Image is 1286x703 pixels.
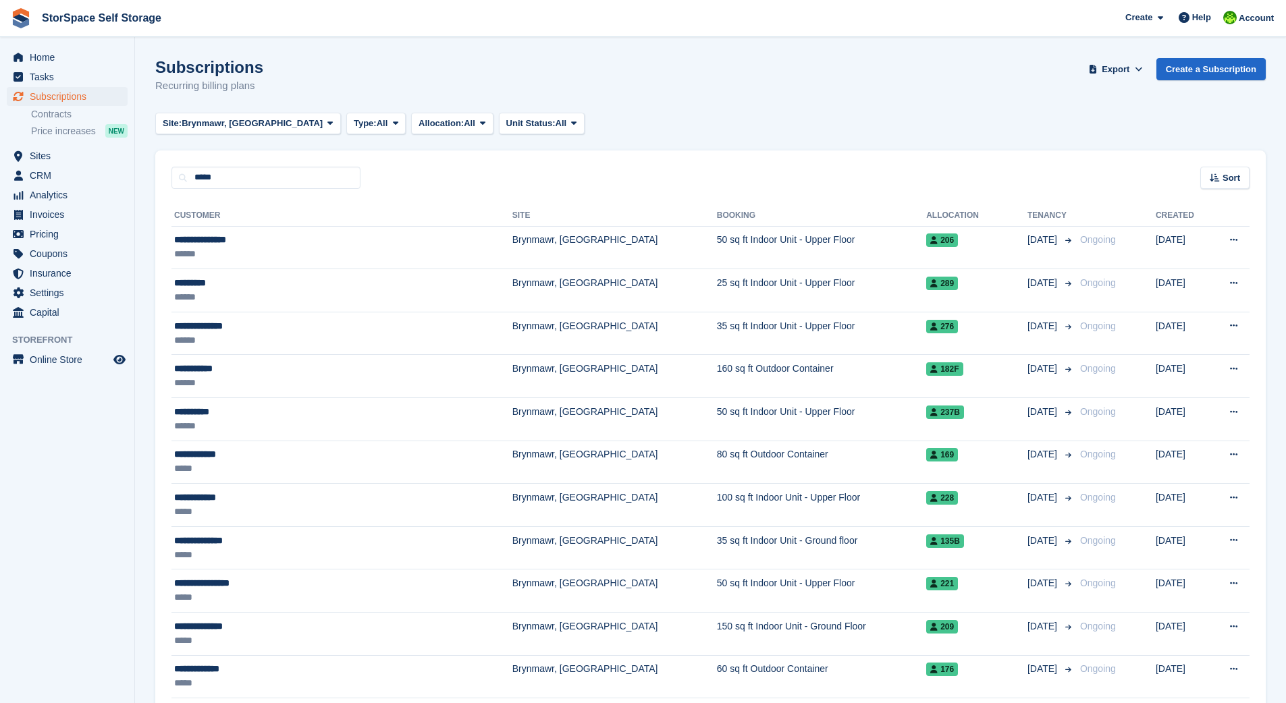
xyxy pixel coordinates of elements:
[1125,11,1152,24] span: Create
[717,355,926,398] td: 160 sq ft Outdoor Container
[7,225,128,244] a: menu
[155,78,263,94] p: Recurring billing plans
[717,269,926,312] td: 25 sq ft Indoor Unit - Upper Floor
[717,526,926,569] td: 35 sq ft Indoor Unit - Ground floor
[1027,662,1060,676] span: [DATE]
[30,303,111,322] span: Capital
[1080,406,1116,417] span: Ongoing
[31,125,96,138] span: Price increases
[512,269,717,312] td: Brynmawr, [GEOGRAPHIC_DATA]
[1080,535,1116,546] span: Ongoing
[1239,11,1274,25] span: Account
[30,186,111,204] span: Analytics
[30,166,111,185] span: CRM
[926,320,958,333] span: 276
[1156,655,1210,698] td: [DATE]
[1223,171,1240,185] span: Sort
[7,264,128,283] a: menu
[926,205,1027,227] th: Allocation
[512,569,717,613] td: Brynmawr, [GEOGRAPHIC_DATA]
[499,113,585,135] button: Unit Status: All
[512,398,717,441] td: Brynmawr, [GEOGRAPHIC_DATA]
[512,613,717,656] td: Brynmawr, [GEOGRAPHIC_DATA]
[30,87,111,106] span: Subscriptions
[1027,576,1060,590] span: [DATE]
[1156,441,1210,484] td: [DATE]
[1027,490,1060,505] span: [DATE]
[926,233,958,247] span: 206
[30,146,111,165] span: Sites
[1086,58,1146,80] button: Export
[512,526,717,569] td: Brynmawr, [GEOGRAPHIC_DATA]
[512,484,717,527] td: Brynmawr, [GEOGRAPHIC_DATA]
[1156,205,1210,227] th: Created
[926,491,958,505] span: 228
[12,333,134,347] span: Storefront
[30,205,111,224] span: Invoices
[419,117,464,130] span: Allocation:
[7,166,128,185] a: menu
[1027,205,1075,227] th: Tenancy
[1080,320,1116,331] span: Ongoing
[717,398,926,441] td: 50 sq ft Indoor Unit - Upper Floor
[464,117,475,130] span: All
[1080,277,1116,288] span: Ongoing
[512,312,717,355] td: Brynmawr, [GEOGRAPHIC_DATA]
[1080,621,1116,631] span: Ongoing
[1156,58,1266,80] a: Create a Subscription
[1080,492,1116,503] span: Ongoing
[7,48,128,67] a: menu
[7,283,128,302] a: menu
[1027,362,1060,376] span: [DATE]
[926,620,958,634] span: 209
[171,205,512,227] th: Customer
[377,117,388,130] span: All
[1156,312,1210,355] td: [DATE]
[506,117,556,130] span: Unit Status:
[30,244,111,263] span: Coupons
[346,113,406,135] button: Type: All
[1156,355,1210,398] td: [DATE]
[1080,234,1116,245] span: Ongoing
[717,484,926,527] td: 100 sq ft Indoor Unit - Upper Floor
[1156,613,1210,656] td: [DATE]
[926,577,958,590] span: 221
[717,441,926,484] td: 80 sq ft Outdoor Container
[1080,663,1116,674] span: Ongoing
[1080,363,1116,374] span: Ongoing
[30,225,111,244] span: Pricing
[1156,269,1210,312] td: [DATE]
[717,569,926,613] td: 50 sq ft Indoor Unit - Upper Floor
[36,7,167,29] a: StorSpace Self Storage
[512,655,717,698] td: Brynmawr, [GEOGRAPHIC_DATA]
[7,244,128,263] a: menu
[11,8,31,28] img: stora-icon-8386f47178a22dfd0bd8f6a31ec36ba5ce8667c1dd55bd0f319d3a0aa187defe.svg
[1080,449,1116,459] span: Ongoing
[30,67,111,86] span: Tasks
[354,117,377,130] span: Type:
[411,113,493,135] button: Allocation: All
[182,117,323,130] span: Brynmawr, [GEOGRAPHIC_DATA]
[30,283,111,302] span: Settings
[1102,63,1129,76] span: Export
[105,124,128,138] div: NEW
[111,351,128,368] a: Preview store
[7,303,128,322] a: menu
[1027,447,1060,461] span: [DATE]
[512,205,717,227] th: Site
[30,48,111,67] span: Home
[717,655,926,698] td: 60 sq ft Outdoor Container
[926,405,964,419] span: 237b
[717,226,926,269] td: 50 sq ft Indoor Unit - Upper Floor
[926,277,958,290] span: 289
[1027,619,1060,634] span: [DATE]
[163,117,182,130] span: Site:
[1027,534,1060,548] span: [DATE]
[155,113,341,135] button: Site: Brynmawr, [GEOGRAPHIC_DATA]
[7,186,128,204] a: menu
[7,350,128,369] a: menu
[1027,233,1060,247] span: [DATE]
[1223,11,1237,24] img: paul catt
[556,117,567,130] span: All
[926,663,958,676] span: 176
